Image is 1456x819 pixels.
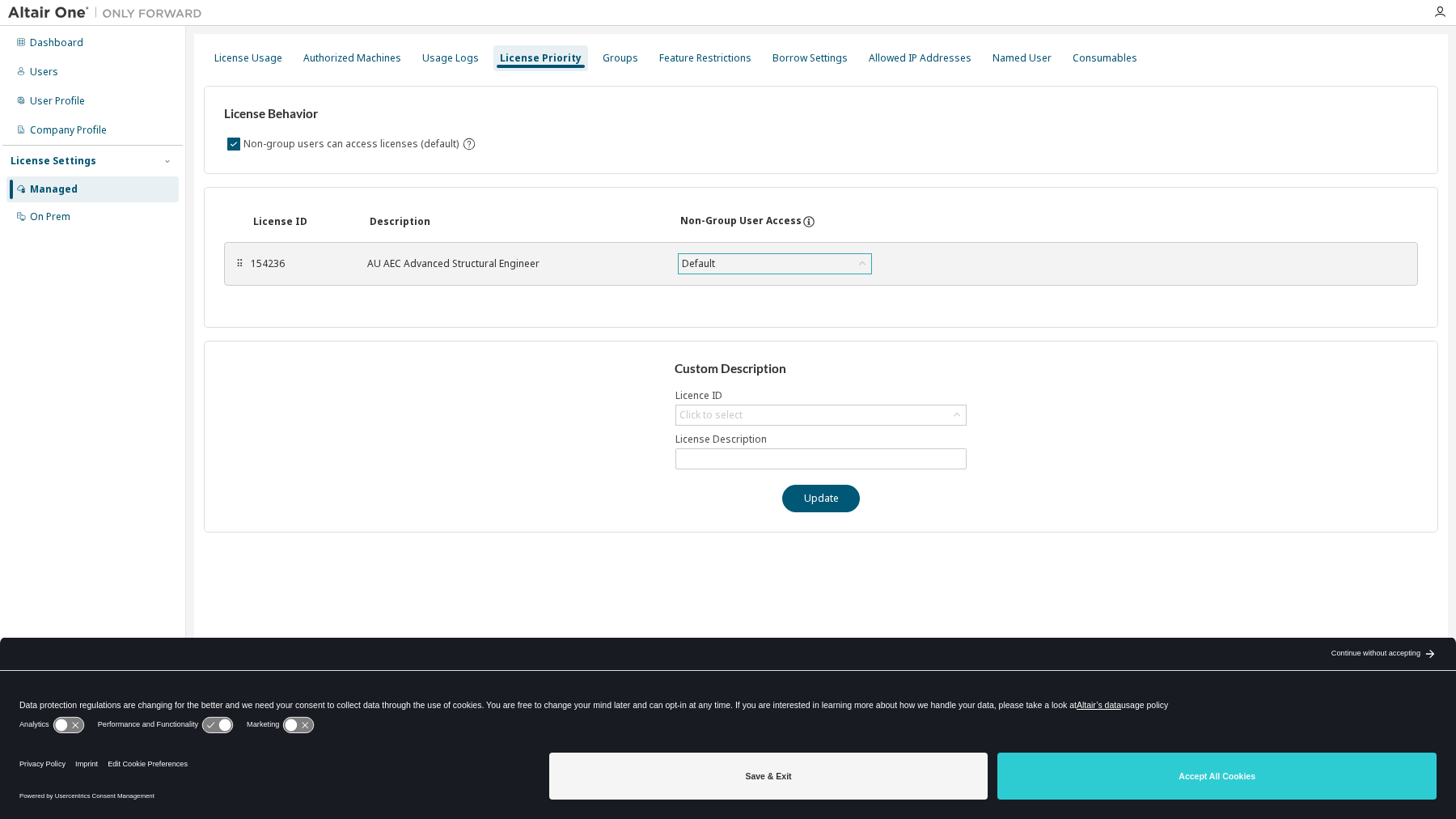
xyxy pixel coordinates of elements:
h3: Custom Description [675,361,968,377]
div: License Priority [500,52,582,65]
div: Users [30,66,58,79]
button: Update [782,485,860,512]
label: Licence ID [675,389,967,402]
div: ⠿ [235,257,244,270]
div: Default [679,255,717,273]
div: Allowed IP Addresses [869,52,971,65]
svg: By default any user not assigned to any group can access any license. Turn this setting off to di... [462,137,476,151]
div: Description [370,215,661,228]
div: Company Profile [30,124,107,137]
div: Click to select [676,405,966,425]
div: License Settings [11,155,96,168]
div: AU AEC Advanced Structural Engineer [367,257,658,270]
h3: License Behavior [224,106,474,122]
div: Groups [603,52,638,65]
div: Borrow Settings [772,52,848,65]
div: Feature Restrictions [659,52,751,65]
div: Authorized Machines [303,52,401,65]
div: Dashboard [30,36,83,49]
div: License Usage [214,52,282,65]
div: Usage Logs [422,52,479,65]
div: Consumables [1073,52,1137,65]
label: Non-group users can access licenses (default) [243,134,462,154]
div: Named User [993,52,1052,65]
div: Non-Group User Access [680,214,802,229]
label: License Description [675,433,967,446]
div: Managed [30,183,78,196]
div: Default [679,254,871,274]
div: On Prem [30,210,70,223]
div: 154236 [251,257,348,270]
div: Click to select [679,409,743,422]
img: Altair One [8,5,210,21]
div: User Profile [30,95,85,108]
div: License ID [253,215,350,228]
